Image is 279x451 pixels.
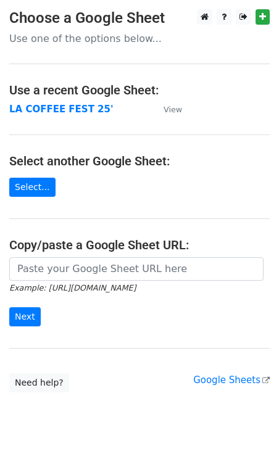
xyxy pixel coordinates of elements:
[9,9,270,27] h3: Choose a Google Sheet
[164,105,182,114] small: View
[151,104,182,115] a: View
[9,257,264,281] input: Paste your Google Sheet URL here
[9,373,69,392] a: Need help?
[9,307,41,326] input: Next
[9,104,114,115] a: LA COFFEE FEST 25'
[9,283,136,292] small: Example: [URL][DOMAIN_NAME]
[9,178,56,197] a: Select...
[193,374,270,386] a: Google Sheets
[9,83,270,97] h4: Use a recent Google Sheet:
[9,238,270,252] h4: Copy/paste a Google Sheet URL:
[9,32,270,45] p: Use one of the options below...
[9,154,270,168] h4: Select another Google Sheet:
